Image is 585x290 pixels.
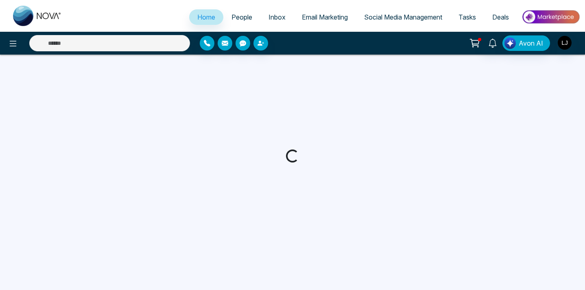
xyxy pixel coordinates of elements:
span: People [231,13,252,21]
button: Avon AI [502,35,550,51]
span: Home [197,13,215,21]
span: Social Media Management [364,13,442,21]
img: User Avatar [558,36,572,50]
a: Deals [484,9,517,25]
img: Lead Flow [504,37,516,49]
a: Tasks [450,9,484,25]
img: Nova CRM Logo [13,6,62,26]
span: Deals [492,13,509,21]
img: Market-place.gif [521,8,580,26]
span: Inbox [268,13,286,21]
a: People [223,9,260,25]
a: Social Media Management [356,9,450,25]
span: Email Marketing [302,13,348,21]
a: Inbox [260,9,294,25]
a: Email Marketing [294,9,356,25]
span: Avon AI [519,38,543,48]
span: Tasks [458,13,476,21]
a: Home [189,9,223,25]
